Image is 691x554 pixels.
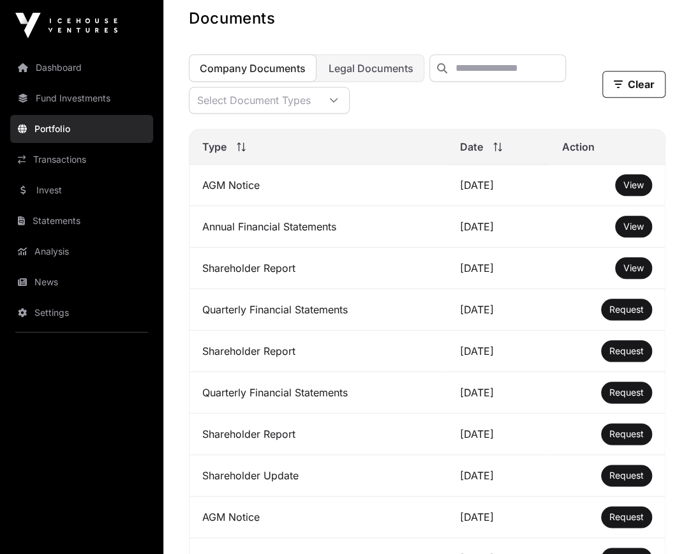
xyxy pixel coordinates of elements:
[447,248,549,289] td: [DATE]
[609,428,644,440] a: Request
[627,493,691,554] iframe: Chat Widget
[189,289,447,331] td: Quarterly Financial Statements
[601,340,652,362] button: Request
[189,497,447,538] td: AGM Notice
[15,13,117,38] img: Icehouse Ventures Logo
[447,331,549,372] td: [DATE]
[10,146,153,174] a: Transactions
[447,289,549,331] td: [DATE]
[447,372,549,414] td: [DATE]
[609,304,644,315] span: Request
[10,237,153,266] a: Analysis
[189,87,318,113] div: Select Document Types
[10,84,153,112] a: Fund Investments
[189,54,316,82] button: Company Documents
[10,207,153,235] a: Statements
[609,511,644,522] span: Request
[447,165,549,206] td: [DATE]
[562,139,595,154] span: Action
[10,268,153,296] a: News
[609,470,644,481] span: Request
[200,62,306,75] span: Company Documents
[601,465,652,486] button: Request
[623,179,644,190] span: View
[318,54,424,82] button: Legal Documents
[609,345,644,357] a: Request
[623,262,644,273] span: View
[10,115,153,143] a: Portfolio
[10,299,153,327] a: Settings
[609,345,644,356] span: Request
[189,455,447,497] td: Shareholder Update
[189,372,447,414] td: Quarterly Financial Statements
[189,165,447,206] td: AGM Notice
[601,506,652,528] button: Request
[189,206,447,248] td: Annual Financial Statements
[189,8,665,29] h1: Documents
[10,176,153,204] a: Invest
[623,220,644,233] a: View
[615,257,652,279] button: View
[601,382,652,403] button: Request
[623,179,644,191] a: View
[609,386,644,399] a: Request
[447,455,549,497] td: [DATE]
[189,331,447,372] td: Shareholder Report
[460,139,483,154] span: Date
[615,174,652,196] button: View
[447,206,549,248] td: [DATE]
[601,423,652,445] button: Request
[609,303,644,316] a: Request
[609,511,644,523] a: Request
[601,299,652,320] button: Request
[602,71,665,98] button: Clear
[202,139,227,154] span: Type
[10,54,153,82] a: Dashboard
[189,414,447,455] td: Shareholder Report
[329,62,413,75] span: Legal Documents
[447,414,549,455] td: [DATE]
[609,428,644,439] span: Request
[189,248,447,289] td: Shareholder Report
[623,262,644,274] a: View
[609,469,644,482] a: Request
[623,221,644,232] span: View
[609,387,644,398] span: Request
[615,216,652,237] button: View
[447,497,549,538] td: [DATE]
